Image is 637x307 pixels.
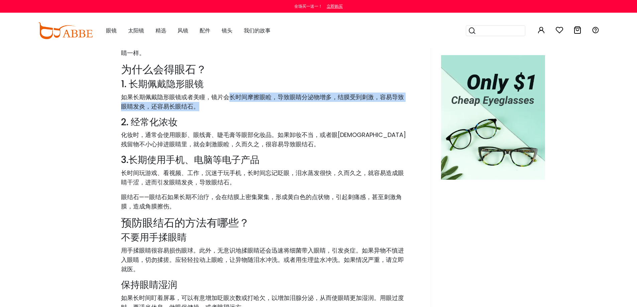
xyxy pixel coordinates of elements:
[121,131,406,148] font: 化妆时，通常会使用眼影、眼线膏、睫毛膏等眼部化妆品。如果卸妆不当，或者眼[DEMOGRAPHIC_DATA]残留物不小心掉进眼睛里，就会刺激眼睑，久而久之，很容易导致眼结石。
[200,27,210,34] font: 配件
[121,153,259,166] font: 3.长期使用手机、电脑等电子产品
[121,193,402,210] font: 眼结石——眼结石如果长期不治疗，会在结膜上密集聚集，形成黄白色的点状物，引起刺痛感，甚至刺激角膜，造成角膜擦伤。
[121,169,404,186] font: 长时间玩游戏、看视频、工作，沉迷于玩手机，长时间忘记眨眼，泪水蒸发很快，久而久之，就容易造成眼睛干涩，进而引发眼睛发炎，导致眼结石。
[121,215,249,230] font: 预防眼结石的方法有哪些？
[222,27,232,34] font: 镜头
[155,27,166,34] font: 精选
[121,116,178,129] font: 2. 经常化浓妆
[106,27,117,34] font: 眼镜
[294,3,322,9] font: 全场买一送一！
[121,93,404,111] font: 如果长期佩戴隐形眼镜或者美瞳，镜片会长时间摩擦眼睑，导致眼睛分泌物增多，结膜受到刺激，容易导致眼睛发炎，还容易长眼结石。
[121,231,187,244] font: 不要用手揉眼睛
[121,39,404,57] font: 当眼结石位于结膜内部时，通常感觉不到，但如果它突出结膜表面，就会摩擦眼睛，感觉就像沙子进入了眼睛一样。
[121,246,404,273] font: 用手揉眼睛很容易损伤眼球。此外，无意识地揉眼睛还会迅速将细菌带入眼睛，引发炎症。如果异物不慎进入眼睛，切勿揉搓。应轻轻拉动上眼睑，让异物随泪水冲洗。或者用生理盐水冲洗。如果情况严重，请立即就医。
[121,78,204,91] font: 1. 长期佩戴隐形眼镜
[38,22,93,39] img: abbeglasses.com
[244,27,271,34] font: 我们的故事
[441,113,545,121] a: 便宜的玻璃
[323,3,343,9] a: 立即购买
[327,3,343,9] font: 立即购买
[128,27,144,34] font: 太阳镜
[121,278,177,291] font: 保持眼睛湿润
[441,55,545,180] img: 便宜的玻璃
[121,62,207,77] font: 为什么会得眼石？
[178,27,188,34] font: 风镜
